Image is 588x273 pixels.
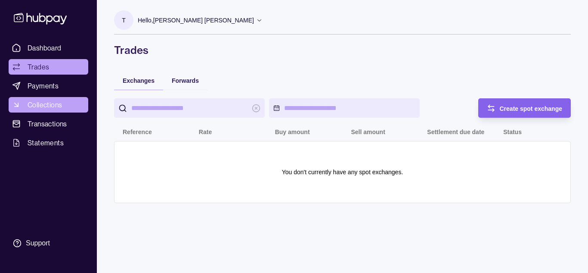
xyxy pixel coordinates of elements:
p: T [122,16,126,25]
span: Dashboard [28,43,62,53]
p: Buy amount [275,129,310,135]
a: Trades [9,59,88,75]
p: Settlement due date [427,129,484,135]
p: Reference [123,129,152,135]
span: Exchanges [123,77,155,84]
span: Transactions [28,119,67,129]
p: Sell amount [351,129,385,135]
span: Create spot exchange [500,105,563,112]
a: Statements [9,135,88,151]
a: Collections [9,97,88,113]
span: Collections [28,100,62,110]
div: Support [26,238,50,248]
input: search [131,98,248,118]
span: Forwards [172,77,199,84]
a: Transactions [9,116,88,132]
p: Hello, [PERSON_NAME] [PERSON_NAME] [138,16,254,25]
p: Status [503,129,522,135]
a: Support [9,234,88,252]
span: Payments [28,81,59,91]
a: Dashboard [9,40,88,56]
p: Rate [199,129,212,135]
p: You don't currently have any spot exchanges. [282,167,403,177]
span: Statements [28,138,64,148]
h1: Trades [114,43,571,57]
a: Payments [9,78,88,94]
span: Trades [28,62,49,72]
button: Create spot exchange [478,98,571,118]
